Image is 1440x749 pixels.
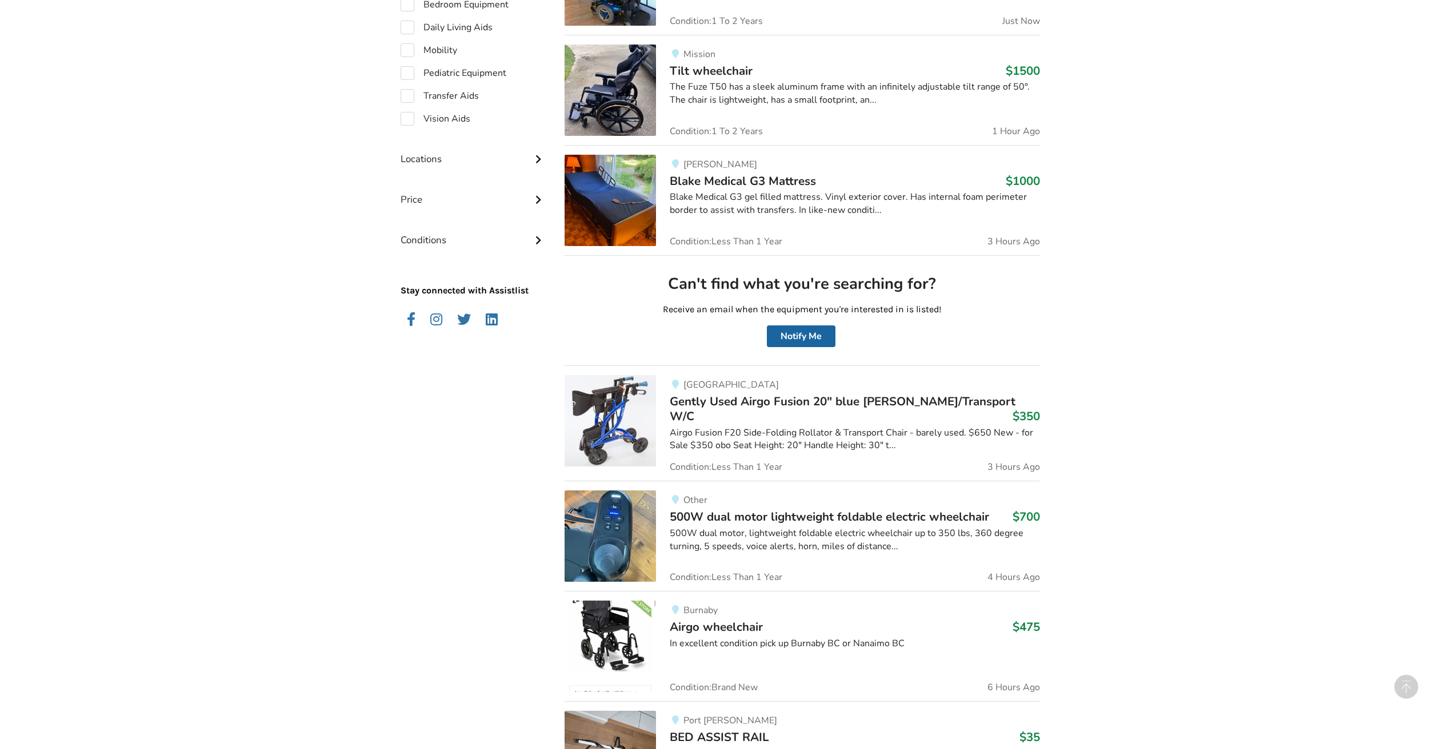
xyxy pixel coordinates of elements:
[987,462,1040,472] span: 3 Hours Ago
[401,112,470,126] label: Vision Aids
[401,66,506,80] label: Pediatric Equipment
[401,211,547,252] div: Conditions
[565,145,1039,255] a: bedroom equipment-blake medical g3 mattress [PERSON_NAME]Blake Medical G3 Mattress$1000Blake Medi...
[401,43,457,57] label: Mobility
[1013,509,1040,524] h3: $700
[565,490,656,582] img: mobility-500w dual motor lightweight foldable electric wheelchair
[670,63,753,79] span: Tilt wheelchair
[670,509,989,525] span: 500W dual motor lightweight foldable electric wheelchair
[401,21,493,34] label: Daily Living Aids
[401,130,547,171] div: Locations
[670,237,782,246] span: Condition: Less Than 1 Year
[565,591,1039,701] a: mobility-airgo wheelchair BurnabyAirgo wheelchair$475In excellent condition pick up Burnaby BC or...
[1019,730,1040,744] h3: $35
[1013,619,1040,634] h3: $475
[683,604,718,617] span: Burnaby
[683,494,707,506] span: Other
[1006,63,1040,78] h3: $1500
[565,45,656,136] img: mobility-tilt wheelchair
[565,365,1039,481] a: mobility-gently used airgo fusion 20" blue walker/transport w/c[GEOGRAPHIC_DATA]Gently Used Airgo...
[565,601,656,692] img: mobility-airgo wheelchair
[992,127,1040,136] span: 1 Hour Ago
[670,173,816,189] span: Blake Medical G3 Mattress
[565,481,1039,591] a: mobility-500w dual motor lightweight foldable electric wheelchairOther500W dual motor lightweight...
[574,303,1030,316] p: Receive an email when the equipment you're interested in is listed!
[987,683,1040,692] span: 6 Hours Ago
[670,683,758,692] span: Condition: Brand New
[670,17,763,26] span: Condition: 1 To 2 Years
[670,80,1039,107] div: The Fuze T50 has a sleek aluminum frame with an infinitely adjustable tilt range of 50°. The chai...
[767,325,835,347] button: Notify Me
[670,127,763,136] span: Condition: 1 To 2 Years
[670,462,782,472] span: Condition: Less Than 1 Year
[683,714,777,727] span: Port [PERSON_NAME]
[670,426,1039,453] div: Airgo Fusion F20 Side-Folding Rollator & Transport Chair - barely used. $650 New - for Sale $350 ...
[987,573,1040,582] span: 4 Hours Ago
[1006,174,1040,188] h3: $1000
[565,35,1039,145] a: mobility-tilt wheelchair MissionTilt wheelchair$1500The Fuze T50 has a sleek aluminum frame with ...
[1013,409,1040,424] h3: $350
[401,171,547,211] div: Price
[401,252,547,297] p: Stay connected with Assistlist
[670,573,782,582] span: Condition: Less Than 1 Year
[670,729,769,745] span: BED ASSIST RAIL
[683,378,779,391] span: [GEOGRAPHIC_DATA]
[670,619,763,635] span: Airgo wheelchair
[401,89,479,103] label: Transfer Aids
[683,48,715,61] span: Mission
[565,155,656,246] img: bedroom equipment-blake medical g3 mattress
[670,191,1039,217] div: Blake Medical G3 gel filled mattress. Vinyl exterior cover. Has internal foam perimeter border to...
[1002,17,1040,26] span: Just Now
[670,527,1039,553] div: 500W dual motor, lightweight foldable electric wheelchair up to 350 lbs, 360 degree turning, 5 sp...
[670,637,1039,650] div: In excellent condition pick up Burnaby BC or Nanaimo BC
[574,274,1030,294] h2: Can't find what you're searching for?
[670,393,1015,424] span: Gently Used Airgo Fusion 20" blue [PERSON_NAME]/Transport W/C
[683,158,757,171] span: [PERSON_NAME]
[565,375,656,466] img: mobility-gently used airgo fusion 20" blue walker/transport w/c
[987,237,1040,246] span: 3 Hours Ago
